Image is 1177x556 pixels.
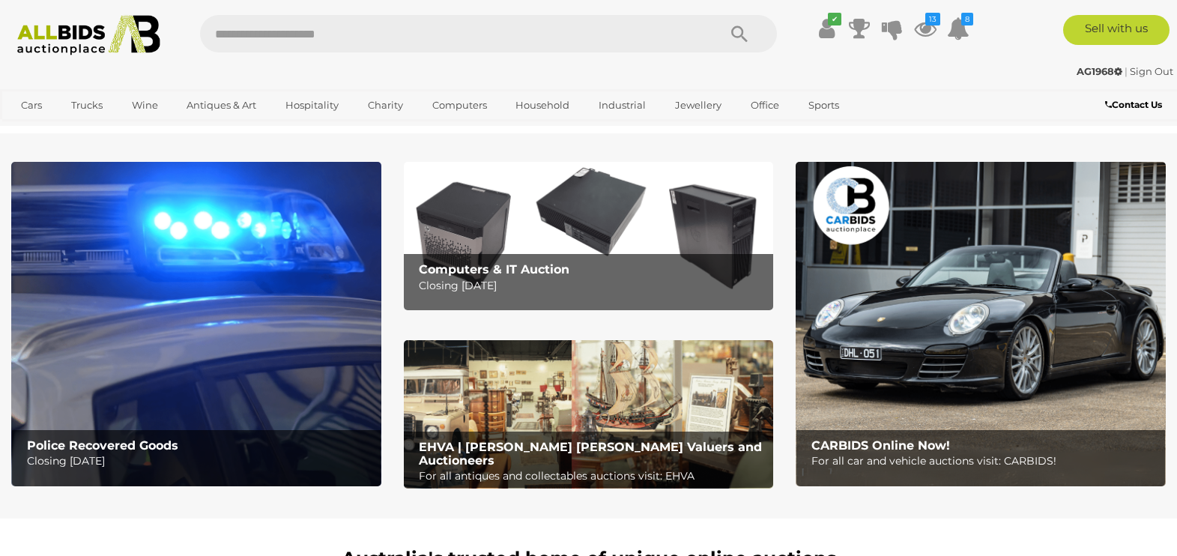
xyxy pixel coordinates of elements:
a: Antiques & Art [177,93,266,118]
a: Sign Out [1130,65,1173,77]
img: EHVA | Evans Hastings Valuers and Auctioneers [404,340,774,489]
a: Industrial [589,93,656,118]
i: ✔ [828,13,841,25]
p: Closing [DATE] [27,452,373,471]
strong: AG1968 [1077,65,1122,77]
button: Search [702,15,777,52]
b: Computers & IT Auction [419,262,569,277]
a: [GEOGRAPHIC_DATA] [11,118,137,142]
a: 8 [947,15,969,42]
a: Household [506,93,579,118]
a: ✔ [815,15,838,42]
b: EHVA | [PERSON_NAME] [PERSON_NAME] Valuers and Auctioneers [419,440,762,468]
a: Trucks [61,93,112,118]
a: EHVA | Evans Hastings Valuers and Auctioneers EHVA | [PERSON_NAME] [PERSON_NAME] Valuers and Auct... [404,340,774,489]
span: | [1125,65,1128,77]
i: 13 [925,13,940,25]
b: CARBIDS Online Now! [811,438,950,453]
a: Computers & IT Auction Computers & IT Auction Closing [DATE] [404,162,774,309]
a: Cars [11,93,52,118]
p: Closing [DATE] [419,277,765,295]
a: Jewellery [665,93,731,118]
p: For all antiques and collectables auctions visit: EHVA [419,467,765,486]
a: Hospitality [276,93,348,118]
a: Wine [122,93,168,118]
img: Police Recovered Goods [11,162,381,486]
a: AG1968 [1077,65,1125,77]
i: 8 [961,13,973,25]
a: Police Recovered Goods Police Recovered Goods Closing [DATE] [11,162,381,486]
a: Office [741,93,789,118]
a: Sell with us [1063,15,1170,45]
a: Computers [423,93,497,118]
img: Computers & IT Auction [404,162,774,309]
a: Contact Us [1105,97,1166,113]
b: Contact Us [1105,99,1162,110]
b: Police Recovered Goods [27,438,178,453]
a: Charity [358,93,413,118]
a: 13 [914,15,937,42]
a: CARBIDS Online Now! CARBIDS Online Now! For all car and vehicle auctions visit: CARBIDS! [796,162,1166,486]
img: Allbids.com.au [9,15,169,55]
img: CARBIDS Online Now! [796,162,1166,486]
a: Sports [799,93,849,118]
p: For all car and vehicle auctions visit: CARBIDS! [811,452,1158,471]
